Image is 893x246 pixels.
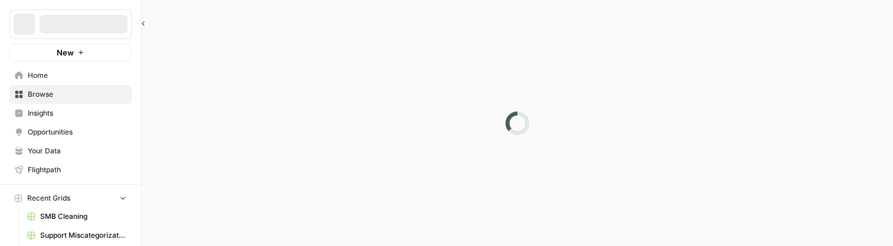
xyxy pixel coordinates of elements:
[9,189,132,207] button: Recent Grids
[9,85,132,104] a: Browse
[9,104,132,123] a: Insights
[28,108,126,119] span: Insights
[28,146,126,156] span: Your Data
[28,165,126,175] span: Flightpath
[9,66,132,85] a: Home
[28,89,126,100] span: Browse
[27,193,70,204] span: Recent Grids
[22,207,132,226] a: SMB Cleaning
[9,142,132,160] a: Your Data
[28,127,126,137] span: Opportunities
[9,123,132,142] a: Opportunities
[40,211,126,222] span: SMB Cleaning
[40,230,126,241] span: Support Miscategorization Tester
[22,226,132,245] a: Support Miscategorization Tester
[9,44,132,61] button: New
[28,70,126,81] span: Home
[57,47,74,58] span: New
[9,160,132,179] a: Flightpath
